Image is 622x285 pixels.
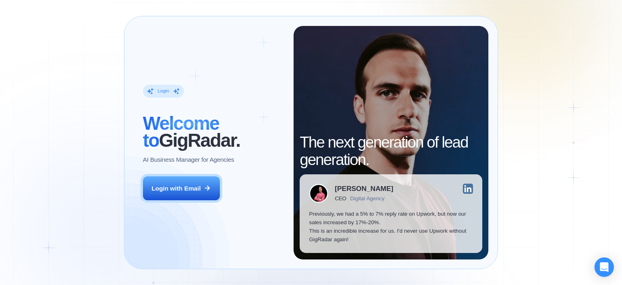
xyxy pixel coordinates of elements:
span: Welcome to [143,113,219,151]
div: Login with Email [151,184,201,193]
p: Previously, we had a 5% to 7% reply rate on Upwork, but now our sales increased by 17%-20%. This ... [309,210,473,244]
h2: The next generation of lead generation. [300,134,482,168]
p: AI Business Manager for Agencies [143,155,234,164]
h2: ‍ GigRadar. [143,115,284,149]
div: CEO [335,195,346,201]
button: Login with Email [143,176,220,201]
div: Open Intercom Messenger [594,257,614,277]
div: [PERSON_NAME] [335,185,393,192]
div: Digital Agency [350,195,385,201]
div: Login [158,88,169,94]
